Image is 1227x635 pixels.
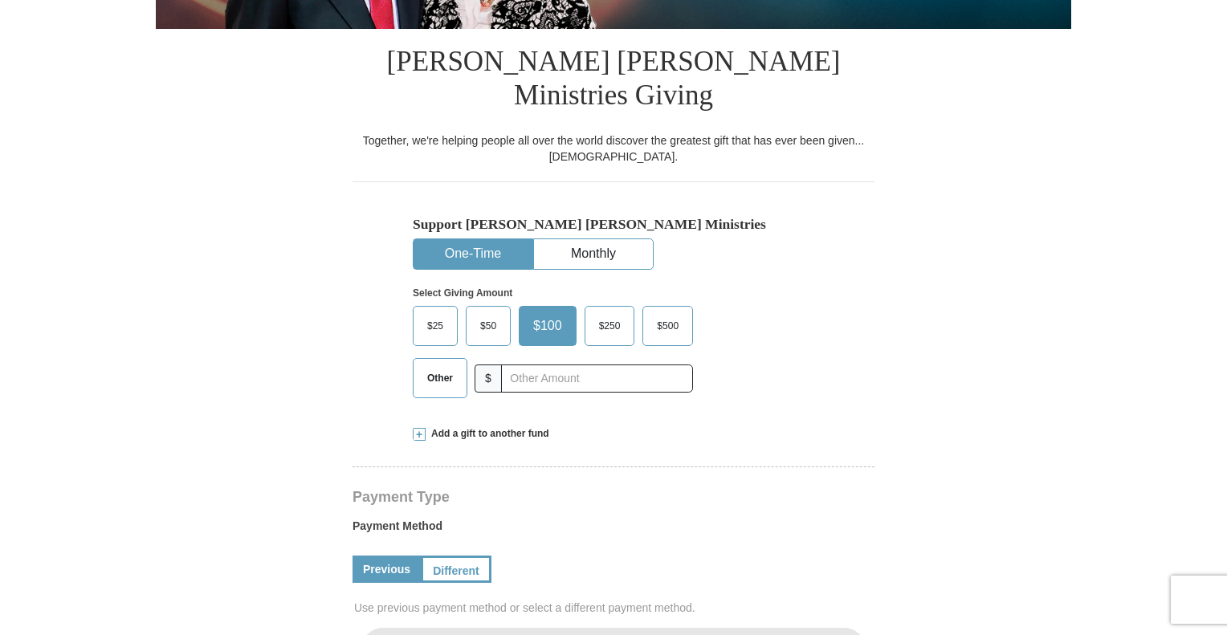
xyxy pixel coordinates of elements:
span: $500 [649,314,687,338]
h1: [PERSON_NAME] [PERSON_NAME] Ministries Giving [353,29,874,132]
span: Other [419,366,461,390]
label: Payment Method [353,518,874,542]
span: $ [475,364,502,393]
a: Previous [353,556,421,583]
strong: Select Giving Amount [413,287,512,299]
span: Use previous payment method or select a different payment method. [354,600,876,616]
a: Different [421,556,491,583]
button: One-Time [414,239,532,269]
span: $50 [472,314,504,338]
h4: Payment Type [353,490,874,503]
span: $100 [525,314,570,338]
button: Monthly [534,239,653,269]
span: Add a gift to another fund [426,427,549,441]
span: $250 [591,314,629,338]
h5: Support [PERSON_NAME] [PERSON_NAME] Ministries [413,216,814,233]
div: Together, we're helping people all over the world discover the greatest gift that has ever been g... [353,132,874,165]
input: Other Amount [501,364,693,393]
span: $25 [419,314,451,338]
